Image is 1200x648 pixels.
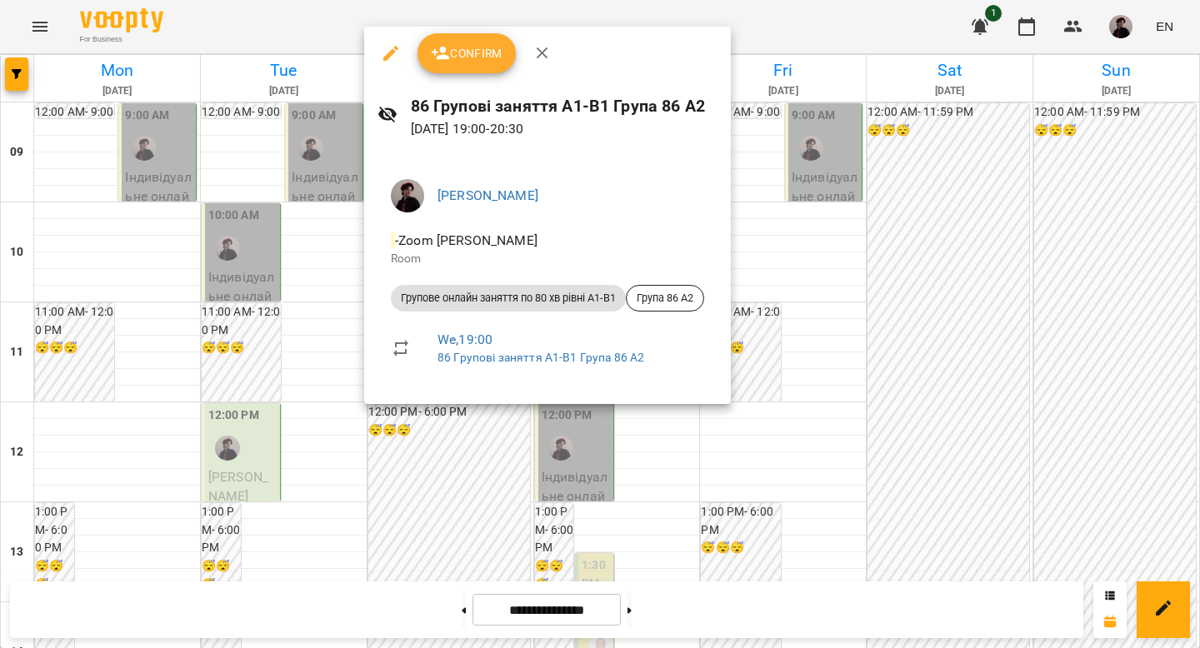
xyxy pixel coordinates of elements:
button: Confirm [417,33,516,73]
a: [PERSON_NAME] [437,187,538,203]
img: 7d603b6c0277b58a862e2388d03b3a1c.jpg [391,179,424,212]
a: We , 19:00 [437,331,492,347]
span: Групове онлайн заняття по 80 хв рівні А1-В1 [391,291,626,306]
p: [DATE] 19:00 - 20:30 [411,119,717,139]
h6: 86 Групові заняття А1-В1 Група 86 А2 [411,93,717,119]
span: Confirm [431,43,502,63]
span: Група 86 А2 [627,291,703,306]
p: Room [391,251,704,267]
div: Група 86 А2 [626,285,704,312]
span: - Zoom [PERSON_NAME] [391,232,541,248]
a: 86 Групові заняття А1-В1 Група 86 А2 [437,351,644,364]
